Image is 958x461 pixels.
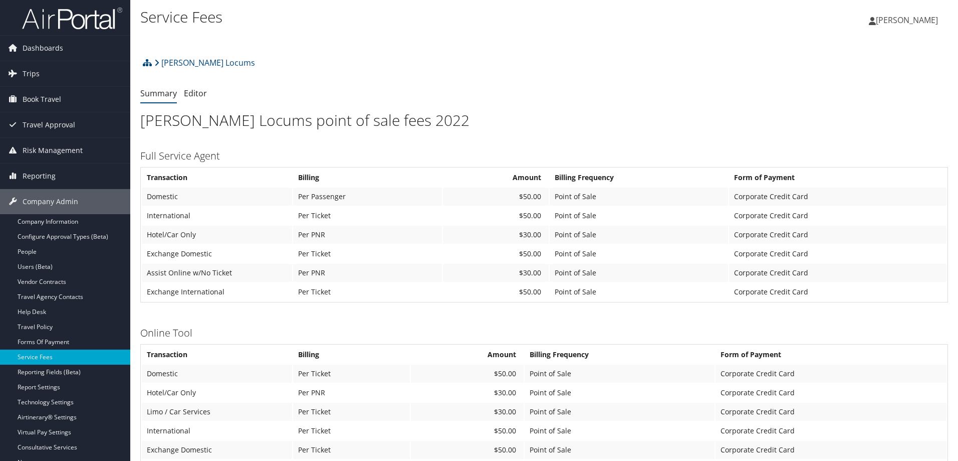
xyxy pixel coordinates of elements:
th: Amount [443,169,549,187]
th: Billing Frequency [550,169,728,187]
span: Risk Management [23,138,83,163]
td: Point of Sale [525,403,714,421]
td: Per Ticket [293,245,442,263]
td: $50.00 [443,245,549,263]
td: Point of Sale [525,441,714,459]
td: Exchange Domestic [142,441,292,459]
img: airportal-logo.png [22,7,122,30]
td: Per PNR [293,226,442,244]
h1: Service Fees [140,7,679,28]
span: Dashboards [23,36,63,61]
th: Form of Payment [715,346,946,364]
td: International [142,422,292,440]
a: Editor [184,88,207,99]
span: [PERSON_NAME] [876,15,938,26]
td: Corporate Credit Card [729,264,946,282]
td: Corporate Credit Card [729,207,946,225]
td: Hotel/Car Only [142,384,292,402]
td: Per PNR [293,384,410,402]
th: Form of Payment [729,169,946,187]
td: Point of Sale [550,245,728,263]
td: Corporate Credit Card [729,188,946,206]
a: Summary [140,88,177,99]
td: $30.00 [443,226,549,244]
td: International [142,207,292,225]
td: $50.00 [443,207,549,225]
td: $30.00 [443,264,549,282]
td: Assist Online w/No Ticket [142,264,292,282]
td: $50.00 [443,188,549,206]
td: Corporate Credit Card [715,441,946,459]
td: Point of Sale [550,188,728,206]
td: Corporate Credit Card [715,403,946,421]
td: Per Ticket [293,283,442,301]
td: Domestic [142,365,292,383]
td: Exchange Domestic [142,245,292,263]
td: Per Ticket [293,365,410,383]
td: Point of Sale [525,365,714,383]
td: $50.00 [411,422,524,440]
a: [PERSON_NAME] Locums [154,53,255,73]
td: Point of Sale [550,207,728,225]
td: Corporate Credit Card [715,365,946,383]
td: Hotel/Car Only [142,226,292,244]
td: Corporate Credit Card [729,283,946,301]
span: Trips [23,61,40,86]
th: Transaction [142,346,292,364]
td: Corporate Credit Card [715,384,946,402]
h1: [PERSON_NAME] Locums point of sale fees 2022 [140,110,948,131]
td: Point of Sale [550,283,728,301]
td: $30.00 [411,403,524,421]
td: $50.00 [411,441,524,459]
td: Point of Sale [525,384,714,402]
td: Point of Sale [550,264,728,282]
h3: Full Service Agent [140,149,948,163]
td: Per Ticket [293,422,410,440]
td: Per Ticket [293,207,442,225]
span: Book Travel [23,87,61,112]
th: Transaction [142,169,292,187]
td: Domestic [142,188,292,206]
th: Amount [411,346,524,364]
td: Per PNR [293,264,442,282]
a: [PERSON_NAME] [869,5,948,35]
td: Per Passenger [293,188,442,206]
td: $50.00 [411,365,524,383]
td: $50.00 [443,283,549,301]
td: Exchange International [142,283,292,301]
td: Corporate Credit Card [715,422,946,440]
span: Reporting [23,164,56,189]
th: Billing [293,346,410,364]
td: Per Ticket [293,441,410,459]
td: Point of Sale [525,422,714,440]
td: $30.00 [411,384,524,402]
td: Corporate Credit Card [729,226,946,244]
td: Corporate Credit Card [729,245,946,263]
th: Billing Frequency [525,346,714,364]
td: Per Ticket [293,403,410,421]
th: Billing [293,169,442,187]
span: Company Admin [23,189,78,214]
td: Point of Sale [550,226,728,244]
td: Limo / Car Services [142,403,292,421]
span: Travel Approval [23,112,75,137]
h3: Online Tool [140,326,948,340]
